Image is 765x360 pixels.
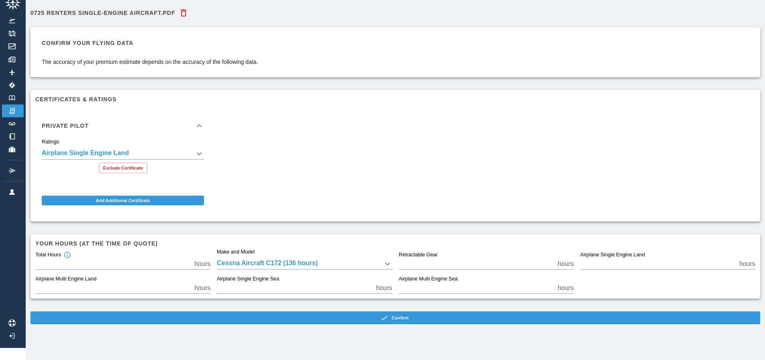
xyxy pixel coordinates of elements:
div: Cessna Aircraft C172 (136 hours) [217,258,392,270]
h6: Confirm your flying data [42,39,258,47]
h6: Your hours (at the time of quote) [35,239,755,248]
p: hours [558,283,574,293]
p: hours [376,283,392,293]
button: Confirm [31,311,760,324]
label: Retractable Gear [399,252,438,259]
div: Private Pilot [35,139,210,180]
p: hours [739,259,755,269]
h6: 0725 Renters Single-Engine Aircraft.pdf [31,10,175,16]
label: Make and Model [217,248,255,256]
label: Airplane Single Engine Sea [217,276,279,283]
div: Total Hours [35,252,71,259]
label: Ratings [42,138,59,145]
p: hours [558,259,574,269]
div: Private Pilot [35,113,210,139]
svg: Total hours in fixed-wing aircraft [63,252,71,259]
label: Airplane Multi Engine Sea [399,276,458,283]
label: Airplane Multi Engine Land [35,276,96,283]
button: Add Additional Certificate [42,196,204,205]
button: Exclude Certificate [99,163,147,173]
p: The accuracy of your premium estimate depends on the accuracy of the following data. [42,58,258,66]
h6: Private Pilot [42,123,89,129]
label: Airplane Single Engine Land [580,252,645,259]
div: Airplane Single Engine Land [42,148,204,160]
h6: Certificates & Ratings [35,95,755,104]
p: hours [194,259,210,269]
p: hours [194,283,210,293]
